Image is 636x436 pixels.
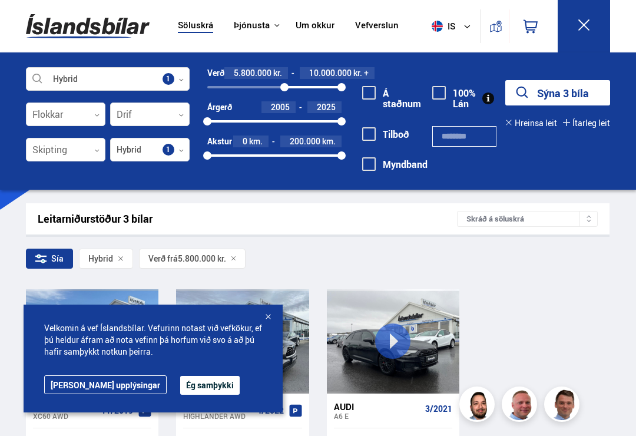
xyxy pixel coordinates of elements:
button: Þjónusta [234,20,270,31]
label: Á staðnum [362,88,421,110]
div: Leitarniðurstöður 3 bílar [38,213,457,225]
a: Söluskrá [178,20,213,32]
img: siFngHWaQ9KaOqBr.png [503,388,539,424]
span: kr. [273,68,282,78]
img: G0Ugv5HjCgRt.svg [26,7,150,45]
a: Um okkur [296,20,334,32]
img: FbJEzSuNWCJXmdc-.webp [546,388,581,424]
span: Hybrid [88,254,113,263]
label: 100% Lán [432,88,476,110]
a: Vefverslun [355,20,399,32]
span: is [427,21,456,32]
div: Árgerð [207,103,232,112]
img: svg+xml;base64,PHN2ZyB4bWxucz0iaHR0cDovL3d3dy53My5vcmcvMjAwMC9zdmciIHdpZHRoPSI1MTIiIGhlaWdodD0iNT... [432,21,443,32]
span: km. [322,137,336,146]
span: 0 [243,136,247,147]
span: 5.800.000 kr. [178,254,226,263]
div: Audi [334,401,420,412]
span: km. [249,137,263,146]
button: Hreinsa leit [505,118,557,128]
div: Akstur [207,137,232,146]
span: 2005 [271,101,290,113]
span: 10.000.000 [309,67,352,78]
span: 2025 [317,101,336,113]
span: 4/2022 [257,406,284,415]
span: Verð frá [148,254,178,263]
span: 200.000 [290,136,320,147]
label: Tilboð [362,129,409,140]
div: XC60 AWD [33,412,97,420]
button: Ég samþykki [180,376,240,395]
div: Skráð á söluskrá [457,211,598,227]
span: 3/2021 [425,404,452,414]
label: Myndband [362,159,428,170]
span: 11/2019 [101,406,133,415]
button: Opna LiveChat spjallviðmót [9,5,45,40]
img: nhp88E3Fdnt1Opn2.png [461,388,496,424]
a: [PERSON_NAME] upplýsingar [44,375,167,394]
div: Highlander AWD [183,412,251,420]
div: A6 E [334,412,420,420]
div: Verð [207,68,224,78]
span: Velkomin á vef Íslandsbílar. Vefurinn notast við vefkökur, ef þú heldur áfram að nota vefinn þá h... [44,322,262,358]
button: is [427,9,480,44]
div: Sía [26,249,73,269]
button: Sýna 3 bíla [505,80,610,105]
span: 5.800.000 [234,67,271,78]
button: Ítarleg leit [563,118,610,128]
